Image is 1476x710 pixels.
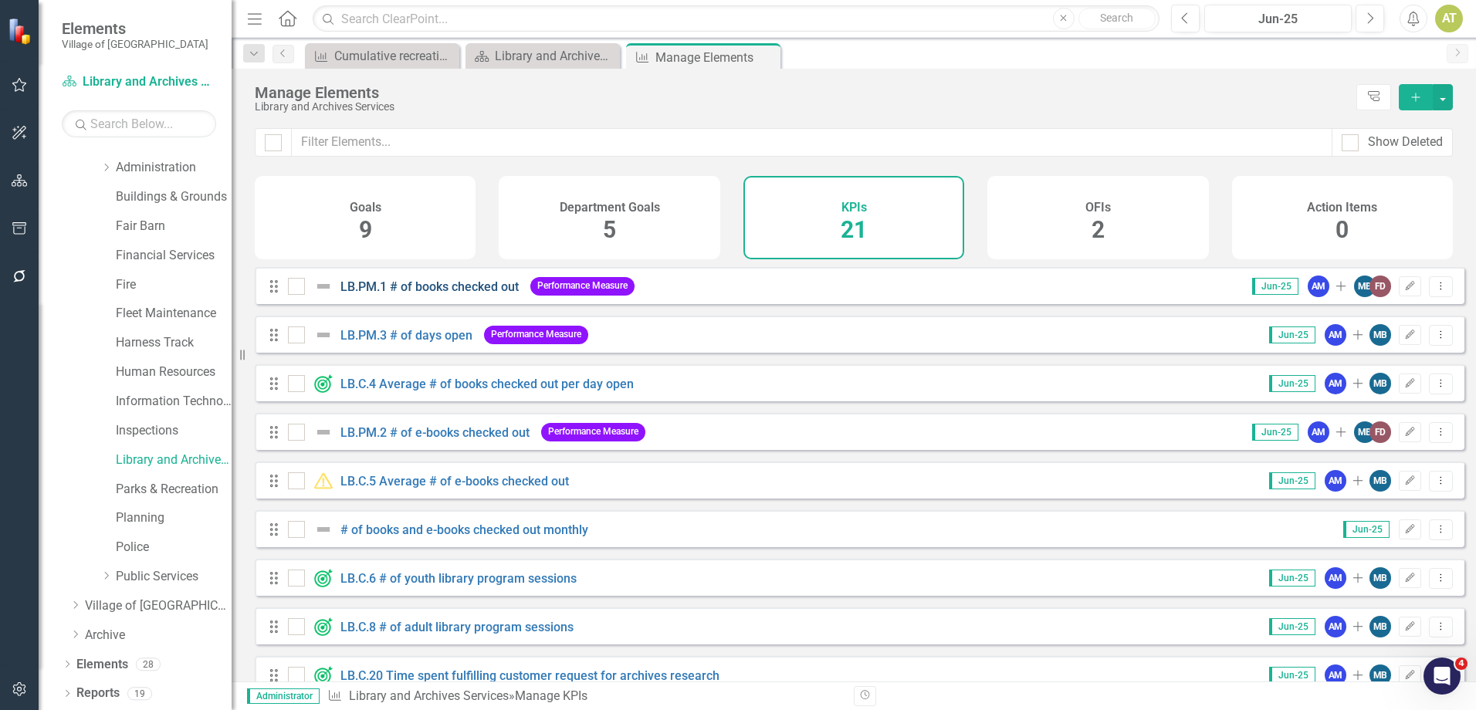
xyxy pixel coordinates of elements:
[116,218,232,235] a: Fair Barn
[1269,570,1315,587] span: Jun-25
[116,422,232,440] a: Inspections
[247,688,320,704] span: Administrator
[76,656,128,674] a: Elements
[116,247,232,265] a: Financial Services
[314,666,333,685] img: On Target
[62,38,208,50] small: Village of [GEOGRAPHIC_DATA]
[314,569,333,587] img: On Target
[327,688,842,705] div: » Manage KPIs
[469,46,616,66] a: Library and Archives - Landing Page
[1354,276,1376,297] div: MB
[314,423,333,441] img: Not Defined
[340,620,574,634] a: LB.C.8 # of adult library program sessions
[116,481,232,499] a: Parks & Recreation
[1369,421,1391,443] div: FD
[1269,326,1315,343] span: Jun-25
[62,19,208,38] span: Elements
[340,668,719,683] a: LB.C.20 Time spent fulfilling customer request for archives research
[1252,424,1298,441] span: Jun-25
[116,363,232,381] a: Human Resources
[314,374,333,393] img: On Target
[1325,470,1346,492] div: AM
[1085,201,1111,215] h4: OFIs
[255,101,1349,113] div: Library and Archives Services
[560,201,660,215] h4: Department Goals
[334,46,455,66] div: Cumulative recreation program fees
[85,597,232,615] a: Village of [GEOGRAPHIC_DATA] FY26
[116,276,232,294] a: Fire
[116,159,232,177] a: Administration
[340,522,588,537] a: # of books and e-books checked out monthly
[8,18,35,45] img: ClearPoint Strategy
[541,423,645,441] span: Performance Measure
[314,520,333,539] img: Not Defined
[1325,664,1346,686] div: AM
[313,5,1159,32] input: Search ClearPoint...
[1343,521,1390,538] span: Jun-25
[1325,324,1346,346] div: AM
[1369,616,1391,637] div: MB
[136,658,161,671] div: 28
[1369,276,1391,297] div: FD
[255,84,1349,101] div: Manage Elements
[1307,201,1377,215] h4: Action Items
[314,277,333,296] img: Not Defined
[1308,276,1329,297] div: AM
[314,472,333,490] img: Caution
[116,509,232,527] a: Planning
[340,328,472,343] a: LB.PM.3 # of days open
[1369,324,1391,346] div: MB
[1100,12,1133,24] span: Search
[291,128,1332,157] input: Filter Elements...
[1354,421,1376,443] div: MB
[530,277,635,295] span: Performance Measure
[1269,375,1315,392] span: Jun-25
[116,539,232,556] a: Police
[350,201,381,215] h4: Goals
[314,617,333,636] img: On Target
[127,687,152,700] div: 19
[1435,5,1463,32] button: AT
[484,326,588,343] span: Performance Measure
[1269,667,1315,684] span: Jun-25
[1336,216,1349,243] span: 0
[116,188,232,206] a: Buildings & Grounds
[340,425,530,440] a: LB.PM.2 # of e-books checked out
[116,393,232,411] a: Information Technology
[62,110,216,137] input: Search Below...
[340,571,577,586] a: LB.C.6 # of youth library program sessions
[1368,134,1443,151] div: Show Deleted
[1369,664,1391,686] div: MB
[340,377,634,391] a: LB.C.4 Average # of books checked out per day open
[603,216,616,243] span: 5
[1369,373,1391,394] div: MB
[340,279,519,294] a: LB.PM.1 # of books checked out
[85,627,232,644] a: Archive
[62,73,216,91] a: Library and Archives Services
[1325,616,1346,637] div: AM
[349,688,509,703] a: Library and Archives Services
[1078,8,1156,29] button: Search
[76,685,120,702] a: Reports
[1210,10,1346,29] div: Jun-25
[340,474,569,489] a: LB.C.5 Average # of e-books checked out
[1092,216,1105,243] span: 2
[1252,278,1298,295] span: Jun-25
[1369,567,1391,589] div: MB
[1325,567,1346,589] div: AM
[309,46,455,66] a: Cumulative recreation program fees
[1369,470,1391,492] div: MB
[655,48,777,67] div: Manage Elements
[841,201,867,215] h4: KPIs
[359,216,372,243] span: 9
[495,46,616,66] div: Library and Archives - Landing Page
[116,451,232,469] a: Library and Archives Services
[1455,658,1468,670] span: 4
[1269,618,1315,635] span: Jun-25
[116,334,232,352] a: Harness Track
[1424,658,1461,695] iframe: Intercom live chat
[1325,373,1346,394] div: AM
[116,305,232,323] a: Fleet Maintenance
[116,568,232,586] a: Public Services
